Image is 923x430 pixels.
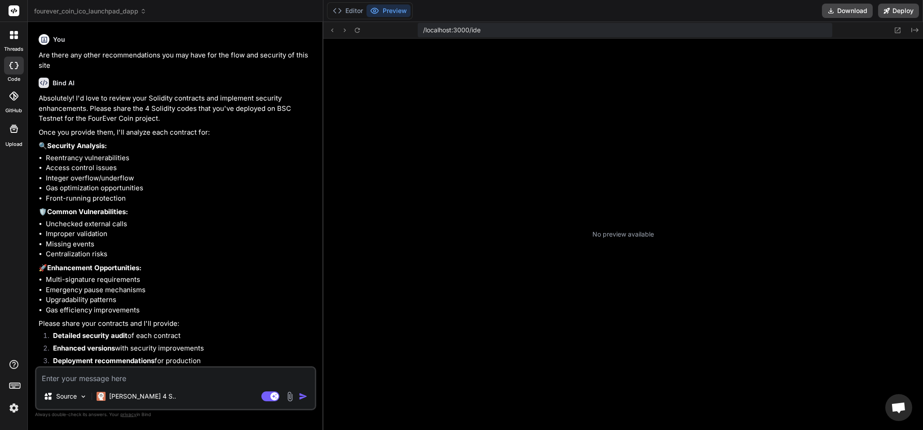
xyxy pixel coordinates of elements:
[53,35,65,44] h6: You
[39,207,314,217] p: 🛡️
[56,392,77,401] p: Source
[4,45,23,53] label: threads
[46,183,314,193] li: Gas optimization opportunities
[46,331,314,343] li: of each contract
[47,263,141,272] strong: Enhancement Opportunities:
[46,295,314,305] li: Upgradability patterns
[5,140,22,148] label: Upload
[39,319,314,329] p: Please share your contracts and I'll provide:
[46,193,314,204] li: Front-running protection
[46,249,314,259] li: Centralization risks
[46,343,314,356] li: with security improvements
[39,141,314,151] p: 🔍
[46,219,314,229] li: Unchecked external calls
[822,4,873,18] button: Download
[285,391,295,402] img: attachment
[46,239,314,250] li: Missing events
[885,394,912,421] a: Open chat
[109,392,176,401] p: [PERSON_NAME] 4 S..
[46,229,314,239] li: Improper validation
[329,4,367,17] button: Editor
[6,400,22,416] img: settings
[39,50,314,70] p: Are there any other recommendations you may have for the flow and security of this site
[46,275,314,285] li: Multi-signature requirements
[299,392,308,401] img: icon
[878,4,919,18] button: Deploy
[120,412,137,417] span: privacy
[5,107,22,114] label: GitHub
[53,356,155,365] strong: Deployment recommendations
[46,305,314,316] li: Gas efficiency improvements
[35,410,316,419] p: Always double-check its answers. Your in Bind
[39,263,314,273] p: 🚀
[53,79,75,88] h6: Bind AI
[79,393,87,400] img: Pick Models
[423,26,481,35] span: /localhost:3000/ide
[34,7,146,16] span: fourever_coin_ico_launchpad_dapp
[592,230,654,239] p: No preview available
[39,93,314,124] p: Absolutely! I'd love to review your Solidity contracts and implement security enhancements. Pleas...
[47,207,128,216] strong: Common Vulnerabilities:
[46,163,314,173] li: Access control issues
[46,356,314,369] li: for production
[46,173,314,184] li: Integer overflow/underflow
[8,75,20,83] label: code
[46,285,314,295] li: Emergency pause mechanisms
[39,127,314,138] p: Once you provide them, I'll analyze each contract for:
[46,153,314,163] li: Reentrancy vulnerabilities
[47,141,107,150] strong: Security Analysis:
[97,392,106,401] img: Claude 4 Sonnet
[367,4,411,17] button: Preview
[53,331,128,340] strong: Detailed security audit
[53,344,115,352] strong: Enhanced versions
